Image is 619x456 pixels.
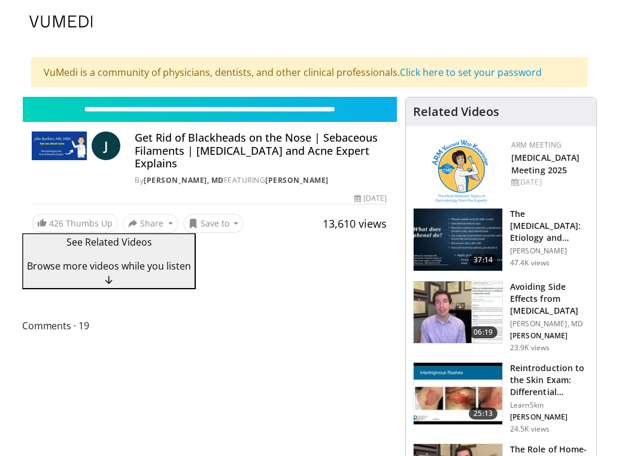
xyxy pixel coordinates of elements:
p: [PERSON_NAME] [510,246,589,256]
span: 06:19 [469,326,497,338]
p: 47.4K views [510,258,550,268]
h3: Avoiding Side Effects from [MEDICAL_DATA] [510,281,589,317]
p: 24.5K views [510,424,550,434]
h3: Reintroduction to the Skin Exam: Differential Diagnosis Based on the Physical Exam and Topical St... [510,362,589,398]
a: ARM Meeting [511,140,562,150]
div: [DATE] [354,193,387,204]
p: [PERSON_NAME], MD [510,319,589,329]
a: J [92,131,120,160]
div: By FEATURING [135,175,387,186]
a: 426 Thumbs Up [32,214,118,232]
img: 6f9900f7-f6e7-4fd7-bcbb-2a1dc7b7d476.150x105_q85_crop-smart_upscale.jpg [414,281,502,344]
button: Save to [183,214,244,233]
p: 23.9K views [510,343,550,353]
p: See Related Videos [27,235,191,249]
h4: Related Videos [413,105,499,119]
img: VuMedi Logo [29,16,93,27]
span: 426 [49,218,63,229]
h4: Get Rid of Blackheads on the Nose | Sebaceous Filaments | [MEDICAL_DATA] and Acne Expert Explains [135,131,387,170]
img: John Barbieri, MD [32,131,87,160]
span: 25:13 [469,408,497,420]
p: John Barbieri [510,331,589,341]
a: [PERSON_NAME], MD [144,175,224,185]
span: 13,610 views [323,216,387,231]
div: [DATE] [511,177,587,188]
a: 25:13 Reintroduction to the Skin Exam: Differential Diagnosis Based on the… LearnSkin [PERSON_NAM... [413,362,589,434]
img: 022c50fb-a848-4cac-a9d8-ea0906b33a1b.150x105_q85_crop-smart_upscale.jpg [414,363,502,425]
span: Browse more videos while you listen [27,259,191,273]
h3: The [MEDICAL_DATA]: Etiology and Management [510,208,589,244]
img: 89a28c6a-718a-466f-b4d1-7c1f06d8483b.png.150x105_q85_autocrop_double_scale_upscale_version-0.2.png [432,140,488,203]
a: Click here to set your password [400,66,542,79]
button: See Related Videos Browse more videos while you listen [22,233,196,289]
a: 06:19 Avoiding Side Effects from [MEDICAL_DATA] [PERSON_NAME], MD [PERSON_NAME] 23.9K views [413,281,589,353]
div: VuMedi is a community of physicians, dentists, and other clinical professionals. [31,57,588,87]
img: c5af237d-e68a-4dd3-8521-77b3daf9ece4.150x105_q85_crop-smart_upscale.jpg [414,209,502,271]
span: Comments 19 [22,318,396,333]
button: Share [123,214,178,233]
p: Raja Sivamani [510,412,589,422]
a: [MEDICAL_DATA] Meeting 2025 [511,152,579,176]
a: 37:14 The [MEDICAL_DATA]: Etiology and Management [PERSON_NAME] 47.4K views [413,208,589,271]
span: 37:14 [469,254,497,266]
a: [PERSON_NAME] [265,175,329,185]
p: LearnSkin [510,400,589,410]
